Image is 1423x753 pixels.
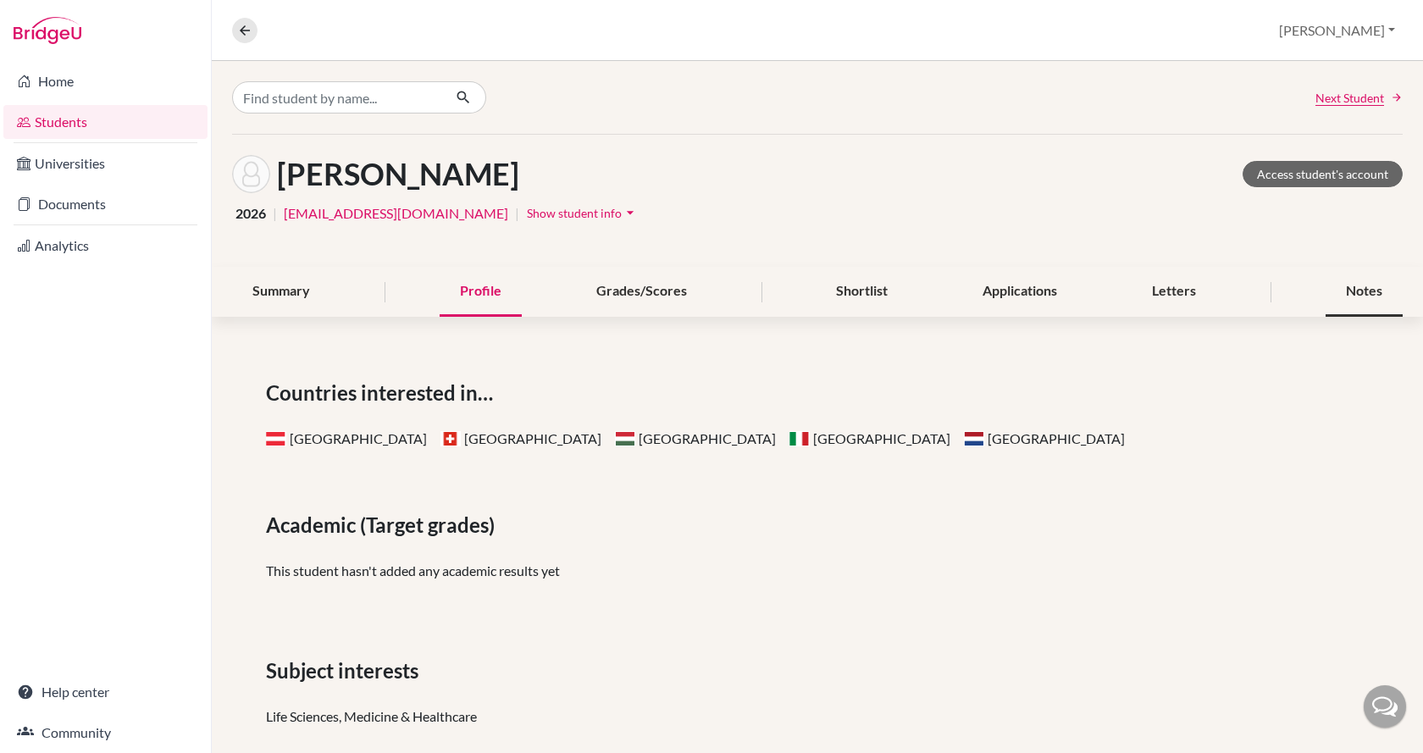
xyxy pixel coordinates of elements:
a: [EMAIL_ADDRESS][DOMAIN_NAME] [284,203,508,224]
a: Access student's account [1243,161,1403,187]
img: Bridge-U [14,17,81,44]
i: arrow_drop_down [622,204,639,221]
a: Documents [3,187,208,221]
span: Show student info [527,206,622,220]
span: [GEOGRAPHIC_DATA] [964,430,1125,446]
span: Hungary [615,431,635,446]
span: Subject interests [266,656,425,686]
a: Home [3,64,208,98]
span: 2026 [235,203,266,224]
div: Summary [232,267,330,317]
span: | [515,203,519,224]
button: Show student infoarrow_drop_down [526,200,640,226]
button: [PERSON_NAME] [1271,14,1403,47]
div: Life Sciences, Medicine & Healthcare [266,706,1369,727]
span: Countries interested in… [266,378,500,408]
p: This student hasn't added any academic results yet [266,561,1369,581]
div: Notes [1326,267,1403,317]
a: Next Student [1315,89,1403,107]
span: [GEOGRAPHIC_DATA] [440,430,601,446]
span: Help [38,12,73,27]
img: Benedek Tóth's avatar [232,155,270,193]
span: Academic (Target grades) [266,510,501,540]
span: [GEOGRAPHIC_DATA] [266,430,427,446]
span: Austria [266,431,286,446]
div: Letters [1132,267,1216,317]
span: [GEOGRAPHIC_DATA] [615,430,776,446]
div: Shortlist [816,267,908,317]
div: Profile [440,267,522,317]
input: Find student by name... [232,81,442,114]
a: Universities [3,147,208,180]
a: Students [3,105,208,139]
a: Community [3,716,208,750]
span: [GEOGRAPHIC_DATA] [789,430,950,446]
span: Switzerland [440,431,461,446]
span: Netherlands [964,431,984,446]
a: Analytics [3,229,208,263]
h1: [PERSON_NAME] [277,156,519,192]
span: Next Student [1315,89,1384,107]
div: Applications [962,267,1077,317]
a: Help center [3,675,208,709]
span: Italy [789,431,810,446]
span: | [273,203,277,224]
div: Grades/Scores [576,267,707,317]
